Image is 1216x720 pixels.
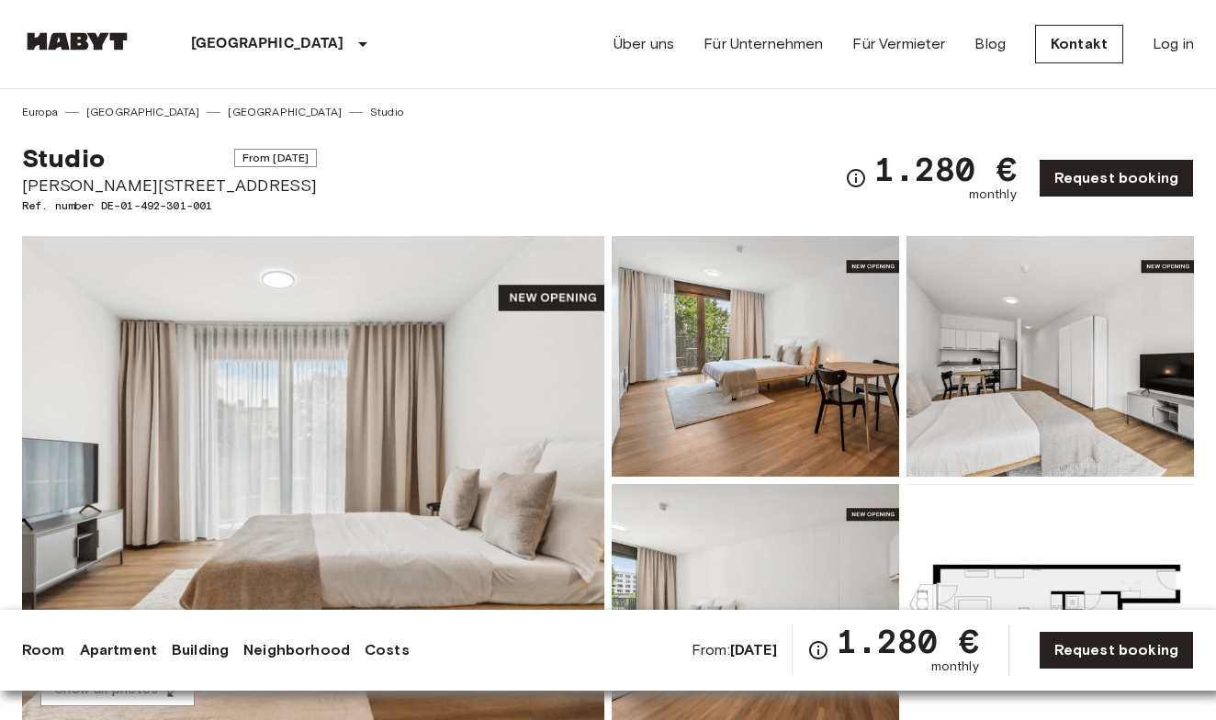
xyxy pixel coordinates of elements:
p: [GEOGRAPHIC_DATA] [191,33,344,55]
img: Habyt [22,32,132,51]
a: Europa [22,104,58,120]
a: Log in [1153,33,1194,55]
a: Costs [365,639,410,661]
a: Blog [974,33,1006,55]
a: Request booking [1039,159,1194,197]
span: Ref. number DE-01-492-301-001 [22,197,317,214]
a: Für Unternehmen [704,33,823,55]
span: From [DATE] [234,149,318,167]
a: [GEOGRAPHIC_DATA] [228,104,342,120]
b: [DATE] [730,641,777,658]
a: Über uns [614,33,674,55]
img: Picture of unit DE-01-492-301-001 [612,236,899,477]
img: Picture of unit DE-01-492-301-001 [906,236,1194,477]
a: Kontakt [1035,25,1123,63]
a: Apartment [80,639,157,661]
span: Studio [22,142,105,174]
span: 1.280 € [874,152,1017,186]
a: Studio [370,104,403,120]
svg: Check cost overview for full price breakdown. Please note that discounts apply to new joiners onl... [845,167,867,189]
a: Building [172,639,229,661]
a: Request booking [1039,631,1194,669]
span: monthly [931,658,979,676]
span: monthly [969,186,1017,204]
span: [PERSON_NAME][STREET_ADDRESS] [22,174,317,197]
span: From: [692,640,777,660]
span: 1.280 € [837,624,979,658]
a: Neighborhood [243,639,350,661]
a: Room [22,639,65,661]
svg: Check cost overview for full price breakdown. Please note that discounts apply to new joiners onl... [807,639,829,661]
a: Für Vermieter [852,33,945,55]
a: [GEOGRAPHIC_DATA] [86,104,200,120]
